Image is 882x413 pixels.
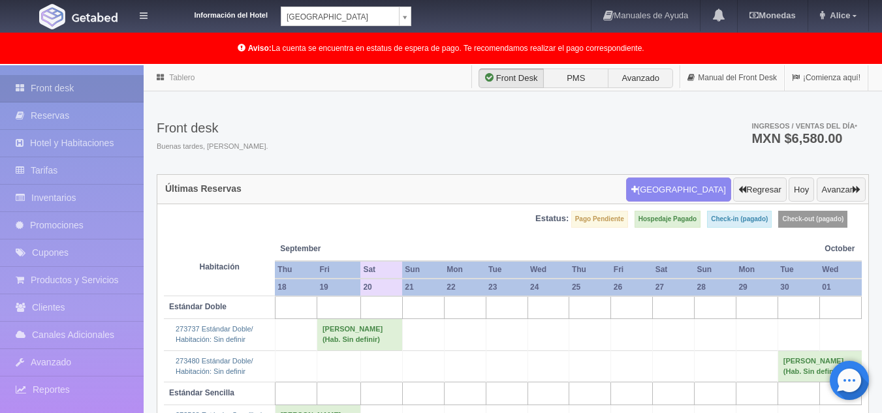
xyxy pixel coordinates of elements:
[571,211,628,228] label: Pago Pendiente
[200,262,240,271] strong: Habitación
[733,177,786,202] button: Regresar
[569,279,611,296] th: 25
[402,261,444,279] th: Sun
[72,12,118,22] img: Getabed
[157,142,268,152] span: Buenas tardes, [PERSON_NAME].
[611,279,653,296] th: 26
[785,65,868,91] a: ¡Comienza aquí!
[635,211,701,228] label: Hospedaje Pagado
[39,4,65,29] img: Getabed
[248,44,272,53] b: Aviso:
[789,177,814,202] button: Hoy
[169,73,195,82] a: Tablero
[611,261,653,279] th: Fri
[695,261,736,279] th: Sun
[825,243,856,254] span: October
[736,261,778,279] th: Mon
[653,261,695,279] th: Sat
[479,69,544,88] label: Front Desk
[778,211,847,228] label: Check-out (pagado)
[176,325,253,343] a: 273737 Estándar Doble/Habitación: Sin definir
[819,261,861,279] th: Wed
[317,319,402,350] td: [PERSON_NAME] (Hab. Sin definir)
[360,261,402,279] th: Sat
[169,302,227,311] b: Estándar Doble
[528,261,569,279] th: Wed
[280,243,355,254] span: September
[680,65,784,91] a: Manual del Front Desk
[778,261,819,279] th: Tue
[707,211,772,228] label: Check-in (pagado)
[317,261,360,279] th: Fri
[157,121,268,135] h3: Front desk
[749,10,795,20] b: Monedas
[817,177,866,202] button: Avanzar
[736,279,778,296] th: 29
[275,279,317,296] th: 18
[317,279,360,296] th: 19
[751,132,857,145] h3: MXN $6,580.00
[486,279,528,296] th: 23
[165,184,242,194] h4: Últimas Reservas
[827,10,850,20] span: Alice
[163,7,268,21] dt: Información del Hotel
[275,261,317,279] th: Thu
[287,7,394,27] span: [GEOGRAPHIC_DATA]
[281,7,411,26] a: [GEOGRAPHIC_DATA]
[778,350,861,382] td: [PERSON_NAME] (Hab. Sin definir)
[608,69,673,88] label: Avanzado
[360,279,402,296] th: 20
[751,122,857,130] span: Ingresos / Ventas del día
[543,69,608,88] label: PMS
[653,279,695,296] th: 27
[444,279,486,296] th: 22
[819,279,861,296] th: 01
[402,279,444,296] th: 21
[486,261,528,279] th: Tue
[626,177,731,202] button: [GEOGRAPHIC_DATA]
[778,279,819,296] th: 30
[176,357,253,375] a: 273480 Estándar Doble/Habitación: Sin definir
[444,261,486,279] th: Mon
[569,261,611,279] th: Thu
[695,279,736,296] th: 28
[169,388,234,397] b: Estándar Sencilla
[535,213,569,225] label: Estatus:
[528,279,569,296] th: 24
